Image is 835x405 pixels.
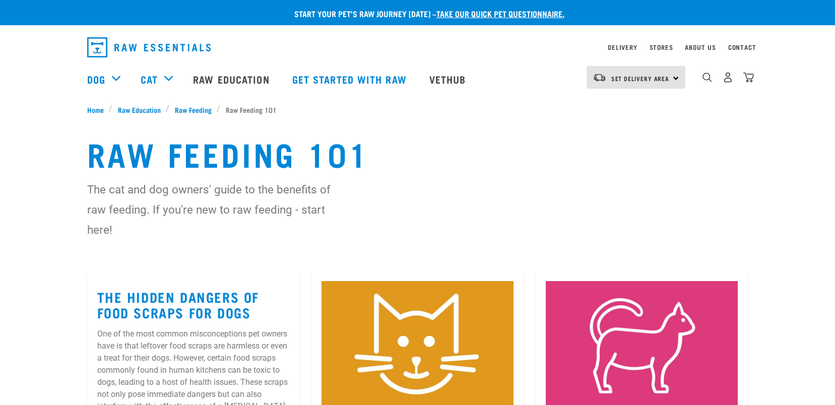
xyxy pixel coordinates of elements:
[685,45,716,49] a: About Us
[112,104,166,115] a: Raw Education
[611,77,670,80] span: Set Delivery Area
[743,72,754,83] img: home-icon@2x.png
[87,104,748,115] nav: breadcrumbs
[608,45,637,49] a: Delivery
[141,72,158,87] a: Cat
[282,59,419,99] a: Get started with Raw
[118,104,161,115] span: Raw Education
[419,59,479,99] a: Vethub
[702,73,712,82] img: home-icon-1@2x.png
[87,179,352,240] p: The cat and dog owners' guide to the benefits of raw feeding. If you're new to raw feeding - star...
[175,104,212,115] span: Raw Feeding
[650,45,673,49] a: Stores
[87,72,105,87] a: Dog
[87,135,748,171] h1: Raw Feeding 101
[728,45,756,49] a: Contact
[79,33,756,61] nav: dropdown navigation
[97,293,260,316] a: The Hidden Dangers of Food Scraps for Dogs
[723,72,733,83] img: user.png
[183,59,282,99] a: Raw Education
[593,73,606,82] img: van-moving.png
[87,104,109,115] a: Home
[169,104,217,115] a: Raw Feeding
[436,11,564,16] a: take our quick pet questionnaire.
[87,104,104,115] span: Home
[87,37,211,57] img: Raw Essentials Logo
